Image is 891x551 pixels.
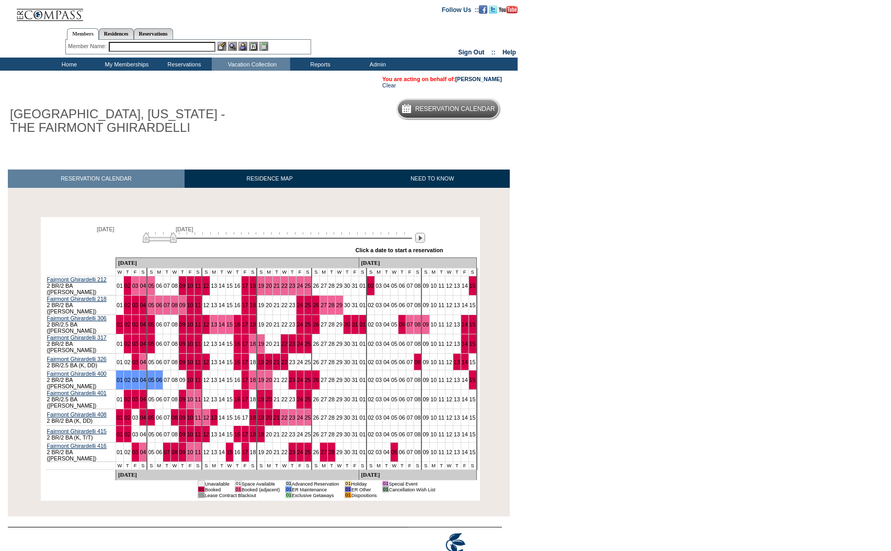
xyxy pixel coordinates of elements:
a: 12 [203,321,209,328]
a: 13 [454,283,460,289]
a: 04 [140,283,146,289]
a: 30 [344,341,350,347]
a: 04 [383,377,390,383]
a: 25 [305,341,311,347]
a: 25 [305,283,311,289]
a: 01 [360,321,366,328]
a: Fairmont Ghirardelli 218 [47,296,107,302]
a: 19 [258,377,264,383]
a: 09 [422,359,429,365]
a: 16 [234,377,241,383]
a: 21 [273,341,280,347]
a: 28 [328,377,335,383]
a: 26 [313,302,319,308]
a: 20 [266,341,272,347]
a: 20 [266,359,272,365]
a: 27 [321,283,327,289]
a: 01 [360,359,366,365]
a: 08 [415,283,421,289]
a: 19 [258,359,264,365]
a: 02 [124,283,131,289]
a: 15 [470,341,476,347]
a: 03 [375,302,382,308]
a: 05 [391,283,397,289]
a: 17 [242,341,248,347]
a: 01 [117,283,123,289]
a: 15 [226,359,233,365]
a: 19 [258,283,264,289]
a: 02 [368,359,374,365]
a: 25 [305,321,311,328]
a: 23 [289,283,295,289]
a: 23 [289,341,295,347]
a: 26 [313,359,319,365]
a: 01 [117,302,123,308]
td: Reports [290,58,348,71]
a: 04 [383,283,390,289]
a: 29 [336,359,342,365]
a: 23 [289,359,295,365]
a: 31 [352,283,358,289]
img: View [228,42,237,51]
a: 08 [172,359,178,365]
a: 19 [258,321,264,328]
img: Reservations [249,42,258,51]
a: 09 [179,377,186,383]
a: 26 [313,321,319,328]
a: Fairmont Ghirardelli 306 [47,315,107,321]
a: 17 [242,302,248,308]
a: 15 [226,377,233,383]
a: 12 [446,283,452,289]
a: 10 [430,283,437,289]
a: Sign Out [458,49,484,56]
a: 06 [399,302,405,308]
a: 06 [156,341,162,347]
a: 03 [132,341,139,347]
a: 03 [375,321,382,328]
a: 23 [289,377,295,383]
a: 11 [438,341,444,347]
a: 07 [164,341,170,347]
a: 28 [328,341,335,347]
a: 07 [407,321,413,328]
a: 13 [454,359,460,365]
a: Fairmont Ghirardelli 400 [47,370,107,377]
a: 08 [172,302,178,308]
a: 22 [281,321,288,328]
a: 31 [352,321,358,328]
a: 25 [305,359,311,365]
a: 04 [140,377,146,383]
a: 04 [383,359,390,365]
a: Follow us on Twitter [489,6,497,12]
a: 05 [391,321,397,328]
a: 14 [219,377,225,383]
a: 07 [164,302,170,308]
a: 01 [117,359,123,365]
a: 16 [234,321,241,328]
a: 30 [344,321,350,328]
a: 04 [383,321,390,328]
a: 05 [148,302,154,308]
a: 14 [219,359,225,365]
a: 04 [140,341,146,347]
a: 12 [446,321,452,328]
a: 02 [368,302,374,308]
a: 04 [383,341,390,347]
a: 24 [297,341,303,347]
a: 18 [250,377,256,383]
a: Fairmont Ghirardelli 317 [47,334,107,341]
a: 15 [226,321,233,328]
a: Members [67,28,99,40]
a: 01 [117,321,123,328]
a: Become our fan on Facebook [479,6,487,12]
a: 03 [132,283,139,289]
a: 13 [211,302,217,308]
a: 24 [297,359,303,365]
a: 27 [321,341,327,347]
a: 15 [226,283,233,289]
a: 21 [273,283,280,289]
a: 26 [313,341,319,347]
img: Impersonate [238,42,247,51]
a: 23 [289,321,295,328]
a: 15 [470,359,476,365]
